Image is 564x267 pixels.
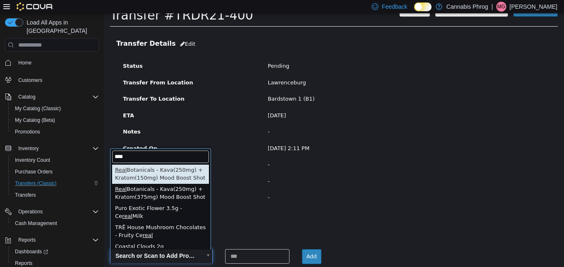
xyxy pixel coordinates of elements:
[497,2,505,12] span: MG
[12,190,99,200] span: Transfers
[2,74,102,86] button: Customers
[8,189,102,201] button: Transfers
[15,260,32,267] span: Reports
[15,57,99,68] span: Home
[15,235,99,245] span: Reports
[18,237,36,243] span: Reports
[8,218,102,229] button: Cash Management
[15,220,57,227] span: Cash Management
[12,247,51,257] a: Dashboards
[17,2,54,11] img: Cova
[12,155,99,165] span: Inventory Count
[446,2,488,12] p: Cannabis Phrog
[8,126,102,138] button: Promotions
[15,192,36,198] span: Transfers
[15,74,99,85] span: Customers
[18,145,39,152] span: Inventory
[15,207,46,217] button: Operations
[18,208,43,215] span: Operations
[12,167,99,177] span: Purchase Orders
[23,18,99,35] span: Load All Apps in [GEOGRAPHIC_DATA]
[8,103,102,114] button: My Catalog (Classic)
[8,190,105,209] div: Puro Exotic Flower 3.5g - Ce Milk
[15,92,99,102] span: Catalog
[496,2,506,12] div: Mason Gaines
[15,180,56,187] span: Transfers (Classic)
[18,94,35,100] span: Catalog
[12,127,99,137] span: Promotions
[15,168,53,175] span: Purchase Orders
[12,104,99,114] span: My Catalog (Classic)
[8,151,105,171] div: Botanicals - Kava(250mg) + Kratom(150mg) Mood Boost Shot
[15,117,55,124] span: My Catalog (Beta)
[18,59,32,66] span: Home
[414,11,414,12] span: Dark Mode
[15,58,35,68] a: Home
[8,171,105,190] div: Botanicals - Kava(250mg) + Kratom(375mg) Mood Boost Shot
[8,228,105,255] div: Coastal Clouds 2g HHC+CBN+HHC-P Disposables - Fruity Ce Milk
[15,105,61,112] span: My Catalog (Classic)
[12,190,39,200] a: Transfers
[2,143,102,154] button: Inventory
[15,235,39,245] button: Reports
[15,143,99,153] span: Inventory
[414,2,432,11] input: Dark Mode
[2,234,102,246] button: Reports
[12,115,99,125] span: My Catalog (Beta)
[18,77,42,84] span: Customers
[12,115,59,125] a: My Catalog (Beta)
[12,178,60,188] a: Transfers (Classic)
[2,206,102,218] button: Operations
[8,166,102,178] button: Purchase Orders
[8,246,102,257] a: Dashboards
[15,143,42,153] button: Inventory
[15,248,48,255] span: Dashboards
[12,218,60,228] a: Cash Management
[12,167,56,177] a: Purchase Orders
[11,173,23,179] span: Real
[8,178,102,189] button: Transfers (Classic)
[12,127,44,137] a: Promotions
[15,207,99,217] span: Operations
[2,57,102,69] button: Home
[12,247,99,257] span: Dashboards
[8,209,105,228] div: TRĒ House Mushroom Chocolates - Fruity Ce
[15,75,46,85] a: Customers
[15,92,39,102] button: Catalog
[12,178,99,188] span: Transfers (Classic)
[8,154,102,166] button: Inventory Count
[12,218,99,228] span: Cash Management
[382,2,407,11] span: Feedback
[510,2,557,12] p: [PERSON_NAME]
[15,157,50,163] span: Inventory Count
[8,114,102,126] button: My Catalog (Beta)
[18,200,29,206] span: real
[12,155,54,165] a: Inventory Count
[39,219,49,225] span: real
[2,91,102,103] button: Catalog
[491,2,493,12] p: |
[11,153,23,160] span: Real
[15,129,40,135] span: Promotions
[12,104,64,114] a: My Catalog (Classic)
